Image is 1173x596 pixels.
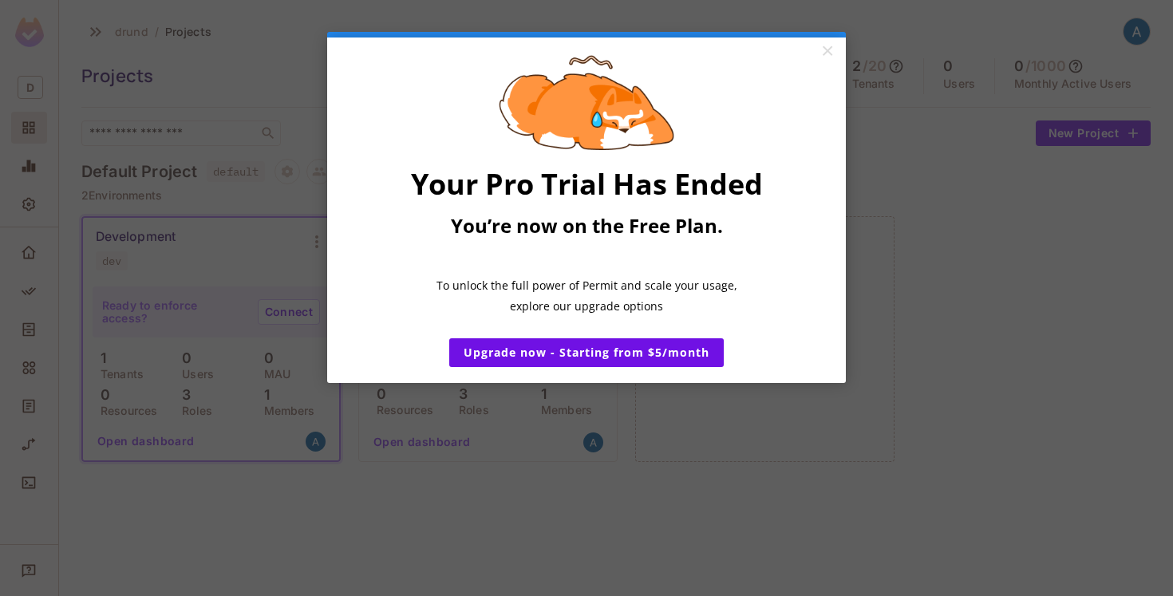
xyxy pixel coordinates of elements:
[813,37,841,66] a: Close modal
[451,212,723,239] span: You’re now on the Free Plan.
[411,164,763,203] span: Your Pro Trial Has Ended
[327,32,846,37] div: current step
[370,247,803,264] p: ​
[510,298,663,314] span: explore our upgrade options
[436,278,737,293] span: To unlock the full power of Permit and scale your usage,
[449,338,724,367] a: Upgrade now - Starting from $5/month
